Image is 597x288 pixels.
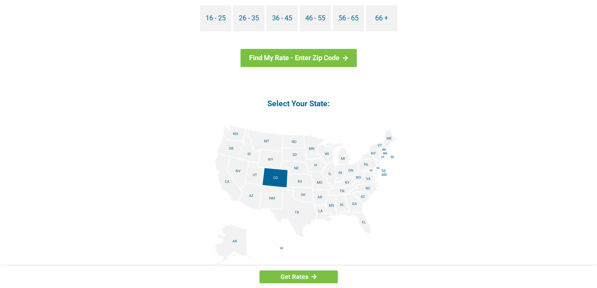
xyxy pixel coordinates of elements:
[366,5,397,31] a: 66 +
[333,5,364,31] a: 56 - 65
[201,125,396,266] img: states
[259,270,338,283] a: Get Rates
[240,49,357,67] a: Find My Rate - Enter Zip Code
[148,98,449,109] h4: Select Your State:
[200,5,231,31] a: 16 - 25
[233,5,264,31] a: 26 - 35
[266,5,298,31] a: 36 - 45
[300,5,331,31] a: 46 - 55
